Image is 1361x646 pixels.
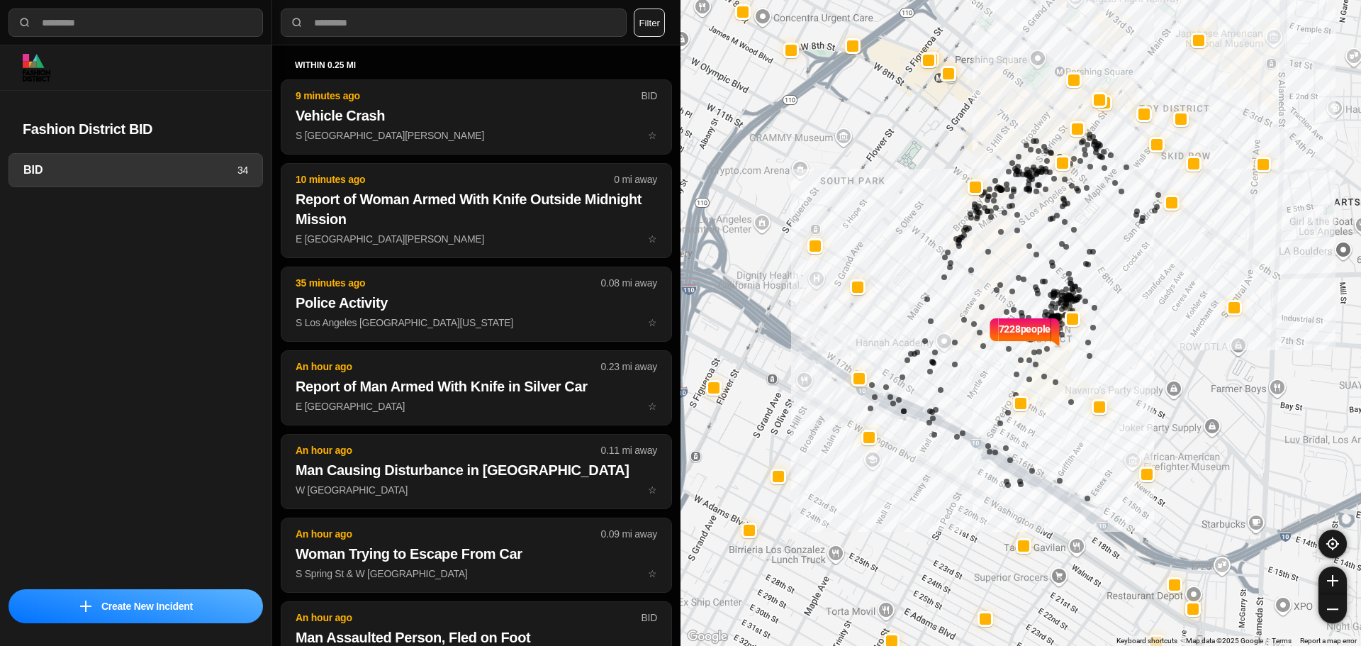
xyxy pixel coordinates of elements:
[296,483,657,497] p: W [GEOGRAPHIC_DATA]
[281,350,672,425] button: An hour ago0.23 mi awayReport of Man Armed With Knife in Silver CarE [GEOGRAPHIC_DATA]star
[296,189,657,229] h2: Report of Woman Armed With Knife Outside Midnight Mission
[1326,538,1339,550] img: recenter
[296,89,641,103] p: 9 minutes ago
[296,276,601,290] p: 35 minutes ago
[296,544,657,564] h2: Woman Trying to Escape From Car
[281,400,672,412] a: An hour ago0.23 mi awayReport of Man Armed With Knife in Silver CarE [GEOGRAPHIC_DATA]star
[1327,575,1338,586] img: zoom-in
[1272,637,1292,645] a: Terms (opens in new tab)
[601,276,657,290] p: 0.08 mi away
[281,163,672,258] button: 10 minutes ago0 mi awayReport of Woman Armed With Knife Outside Midnight MissionE [GEOGRAPHIC_DAT...
[296,527,601,541] p: An hour ago
[281,267,672,342] button: 35 minutes ago0.08 mi awayPolice ActivityS Los Angeles [GEOGRAPHIC_DATA][US_STATE]star
[296,443,601,457] p: An hour ago
[23,54,50,82] img: logo
[281,79,672,155] button: 9 minutes agoBIDVehicle CrashS [GEOGRAPHIC_DATA][PERSON_NAME]star
[648,317,657,328] span: star
[23,162,237,179] h3: BID
[296,293,657,313] h2: Police Activity
[281,316,672,328] a: 35 minutes ago0.08 mi awayPolice ActivityS Los Angeles [GEOGRAPHIC_DATA][US_STATE]star
[1051,316,1061,347] img: notch
[281,129,672,141] a: 9 minutes agoBIDVehicle CrashS [GEOGRAPHIC_DATA][PERSON_NAME]star
[1318,530,1347,558] button: recenter
[296,106,657,126] h2: Vehicle Crash
[237,163,248,177] p: 34
[648,233,657,245] span: star
[634,9,665,37] button: Filter
[281,434,672,509] button: An hour ago0.11 mi awayMan Causing Disturbance in [GEOGRAPHIC_DATA]W [GEOGRAPHIC_DATA]star
[295,60,658,71] h5: within 0.25 mi
[648,401,657,412] span: star
[296,232,657,246] p: E [GEOGRAPHIC_DATA][PERSON_NAME]
[18,16,32,30] img: search
[988,316,999,347] img: notch
[601,527,657,541] p: 0.09 mi away
[290,16,304,30] img: search
[296,360,601,374] p: An hour ago
[999,322,1051,353] p: 7228 people
[23,119,249,139] h2: Fashion District BID
[641,611,657,625] p: BID
[1116,636,1177,646] button: Keyboard shortcuts
[684,628,731,646] img: Google
[9,589,263,623] button: iconCreate New Incident
[296,316,657,330] p: S Los Angeles [GEOGRAPHIC_DATA][US_STATE]
[601,360,657,374] p: 0.23 mi away
[101,599,193,613] p: Create New Incident
[296,172,614,186] p: 10 minutes ago
[601,443,657,457] p: 0.11 mi away
[1318,567,1347,595] button: zoom-in
[281,233,672,245] a: 10 minutes ago0 mi awayReport of Woman Armed With Knife Outside Midnight MissionE [GEOGRAPHIC_DAT...
[1186,637,1263,645] span: Map data ©2025 Google
[281,518,672,593] button: An hour ago0.09 mi awayWoman Trying to Escape From CarS Spring St & W [GEOGRAPHIC_DATA]star
[648,484,657,496] span: star
[648,568,657,579] span: star
[614,172,657,186] p: 0 mi away
[296,611,641,625] p: An hour ago
[296,567,657,581] p: S Spring St & W [GEOGRAPHIC_DATA]
[648,130,657,141] span: star
[1318,595,1347,623] button: zoom-out
[641,89,657,103] p: BID
[1327,603,1338,615] img: zoom-out
[296,128,657,143] p: S [GEOGRAPHIC_DATA][PERSON_NAME]
[80,601,91,612] img: icon
[1300,637,1357,645] a: Report a map error
[281,484,672,496] a: An hour ago0.11 mi awayMan Causing Disturbance in [GEOGRAPHIC_DATA]W [GEOGRAPHIC_DATA]star
[296,460,657,480] h2: Man Causing Disturbance in [GEOGRAPHIC_DATA]
[9,153,263,187] a: BID34
[296,377,657,396] h2: Report of Man Armed With Knife in Silver Car
[684,628,731,646] a: Open this area in Google Maps (opens a new window)
[296,399,657,413] p: E [GEOGRAPHIC_DATA]
[281,567,672,579] a: An hour ago0.09 mi awayWoman Trying to Escape From CarS Spring St & W [GEOGRAPHIC_DATA]star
